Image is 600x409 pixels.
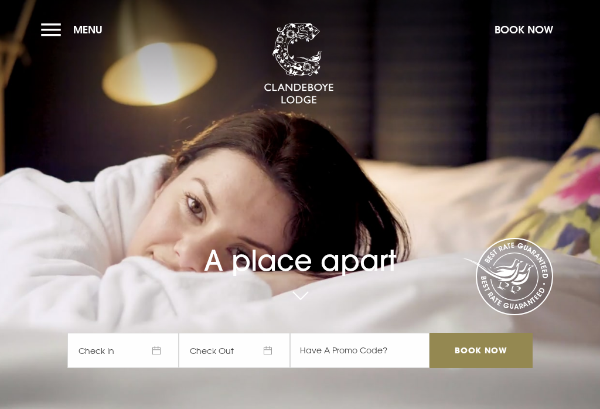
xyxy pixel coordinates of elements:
[489,17,559,42] button: Book Now
[67,220,533,278] h1: A place apart
[264,23,334,105] img: Clandeboye Lodge
[290,333,429,368] input: Have A Promo Code?
[67,333,179,368] span: Check In
[41,17,108,42] button: Menu
[73,23,103,36] span: Menu
[179,333,290,368] span: Check Out
[429,333,533,368] input: Book Now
